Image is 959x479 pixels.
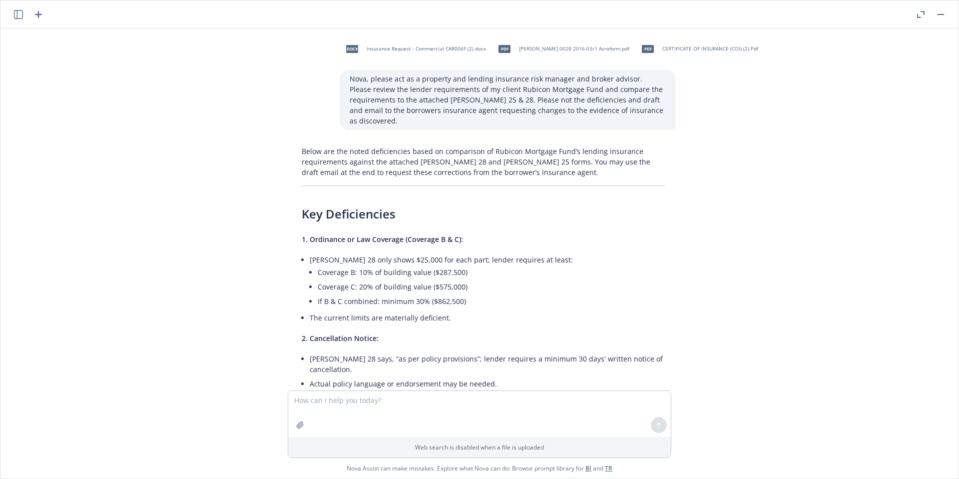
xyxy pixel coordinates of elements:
span: CERTIFICATE OF INSURANCE (COI) (2).Pdf [662,45,758,52]
span: 1. Ordinance or Law Coverage (Coverage B & C): [302,234,463,244]
a: BI [585,464,591,472]
span: Nova Assist can make mistakes. Explore what Nova can do: Browse prompt library for and [347,458,612,478]
li: [PERSON_NAME] 28 says, “as per policy provisions”; lender requires a minimum 30 days' written not... [310,351,665,376]
li: Coverage C: 20% of building value ($575,000) [318,279,665,294]
p: Nova, please act as a property and lending insurance risk manager and broker advisor. Please revi... [350,73,665,126]
div: PdfCERTIFICATE OF INSURANCE (COI) (2).Pdf [635,36,760,61]
li: Actual policy language or endorsement may be needed. [310,376,665,391]
li: The current limits are materially deficient. [310,310,665,325]
span: [PERSON_NAME] 0028 2016-03r1 Acroform.pdf [519,45,629,52]
p: Below are the noted deficiencies based on comparison of Rubicon Mortgage Fund’s lending insurance... [302,146,665,177]
li: Coverage B: 10% of building value ($287,500) [318,265,665,279]
h2: Key Deficiencies [302,206,665,222]
span: Insurance Request - Commercial CAR006F (2).docx [367,45,486,52]
span: pdf [498,45,510,52]
li: If B & C combined: minimum 30% ($862,500) [318,294,665,308]
li: [PERSON_NAME] 28 only shows $25,000 for each part; lender requires at least: [310,252,665,310]
div: docxInsurance Request - Commercial CAR006F (2).docx [340,36,488,61]
p: Web search is disabled when a file is uploaded [294,443,665,451]
span: 2. Cancellation Notice: [302,333,379,343]
div: pdf[PERSON_NAME] 0028 2016-03r1 Acroform.pdf [492,36,631,61]
a: TR [605,464,612,472]
span: Pdf [642,45,654,52]
span: docx [346,45,358,52]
